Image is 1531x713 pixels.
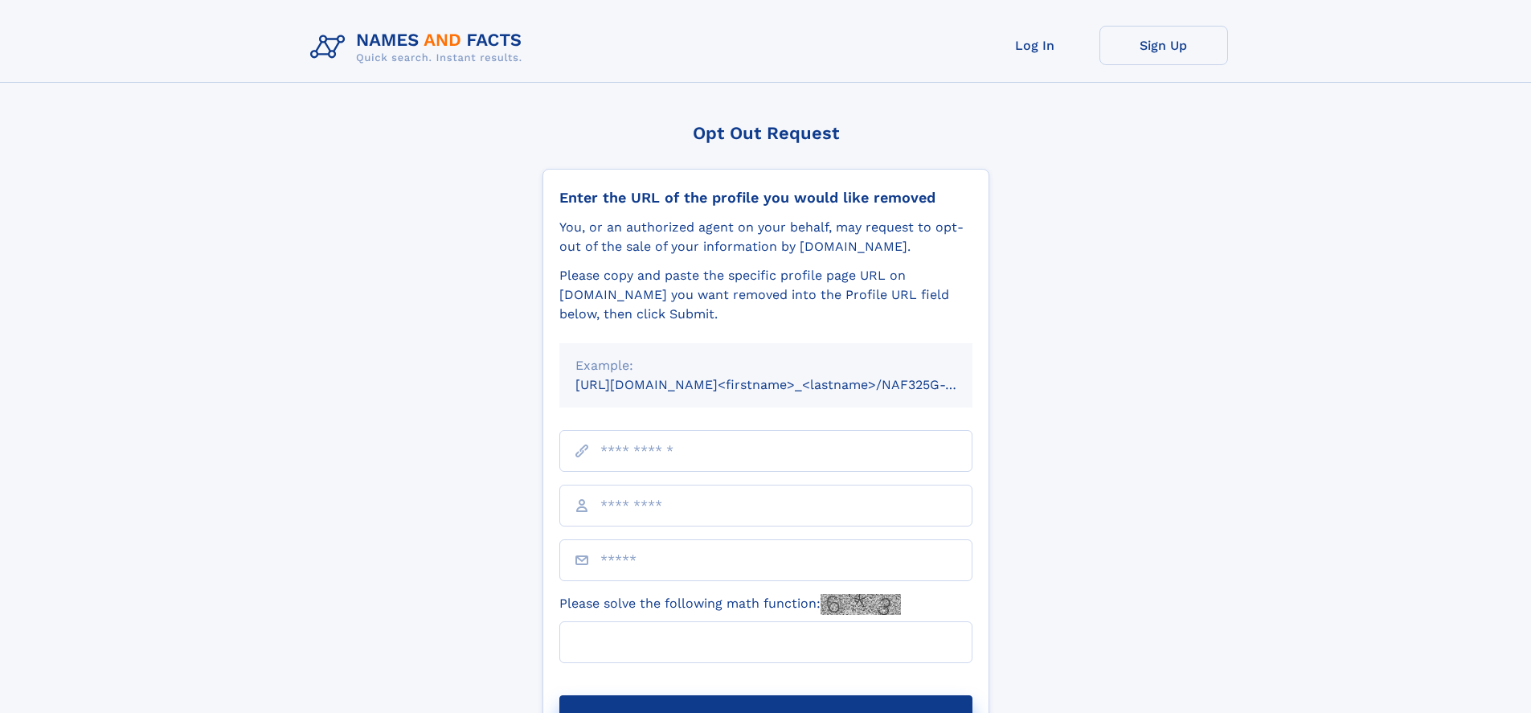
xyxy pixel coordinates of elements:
[559,594,901,615] label: Please solve the following math function:
[575,377,1003,392] small: [URL][DOMAIN_NAME]<firstname>_<lastname>/NAF325G-xxxxxxxx
[575,356,956,375] div: Example:
[542,123,989,143] div: Opt Out Request
[559,266,972,324] div: Please copy and paste the specific profile page URL on [DOMAIN_NAME] you want removed into the Pr...
[559,218,972,256] div: You, or an authorized agent on your behalf, may request to opt-out of the sale of your informatio...
[304,26,535,69] img: Logo Names and Facts
[971,26,1099,65] a: Log In
[1099,26,1228,65] a: Sign Up
[559,189,972,207] div: Enter the URL of the profile you would like removed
